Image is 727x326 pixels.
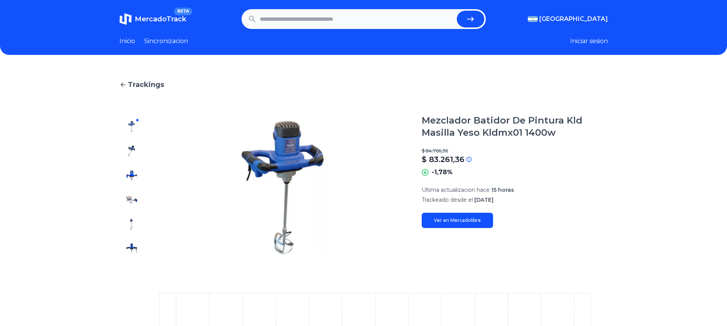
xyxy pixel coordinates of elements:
[432,168,453,177] p: -1,78%
[491,186,514,193] span: 15 horas
[422,148,608,154] p: $ 84.766,36
[144,37,188,46] a: Sincronizacion
[119,79,608,90] a: Trackings
[135,15,186,23] span: MercadoTrack
[128,79,164,90] span: Trackings
[528,16,538,22] img: Argentina
[159,114,406,261] img: Mezclador Batidor De Pintura Kld Masilla Yeso Kldmx01 1400w
[126,120,138,133] img: Mezclador Batidor De Pintura Kld Masilla Yeso Kldmx01 1400w
[126,169,138,181] img: Mezclador Batidor De Pintura Kld Masilla Yeso Kldmx01 1400w
[474,196,493,203] span: [DATE]
[126,242,138,255] img: Mezclador Batidor De Pintura Kld Masilla Yeso Kldmx01 1400w
[126,145,138,157] img: Mezclador Batidor De Pintura Kld Masilla Yeso Kldmx01 1400w
[422,186,490,193] span: Ultima actualizacion hace
[528,14,608,24] button: [GEOGRAPHIC_DATA]
[422,154,464,165] p: $ 83.261,36
[422,114,608,139] h1: Mezclador Batidor De Pintura Kld Masilla Yeso Kldmx01 1400w
[570,37,608,46] button: Iniciar sesion
[422,196,473,203] span: Trackeado desde el
[119,13,132,25] img: MercadoTrack
[539,14,608,24] span: [GEOGRAPHIC_DATA]
[119,37,135,46] a: Inicio
[126,218,138,230] img: Mezclador Batidor De Pintura Kld Masilla Yeso Kldmx01 1400w
[174,8,192,15] span: BETA
[422,213,493,228] a: Ver en Mercadolibre
[126,194,138,206] img: Mezclador Batidor De Pintura Kld Masilla Yeso Kldmx01 1400w
[119,13,186,25] a: MercadoTrackBETA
